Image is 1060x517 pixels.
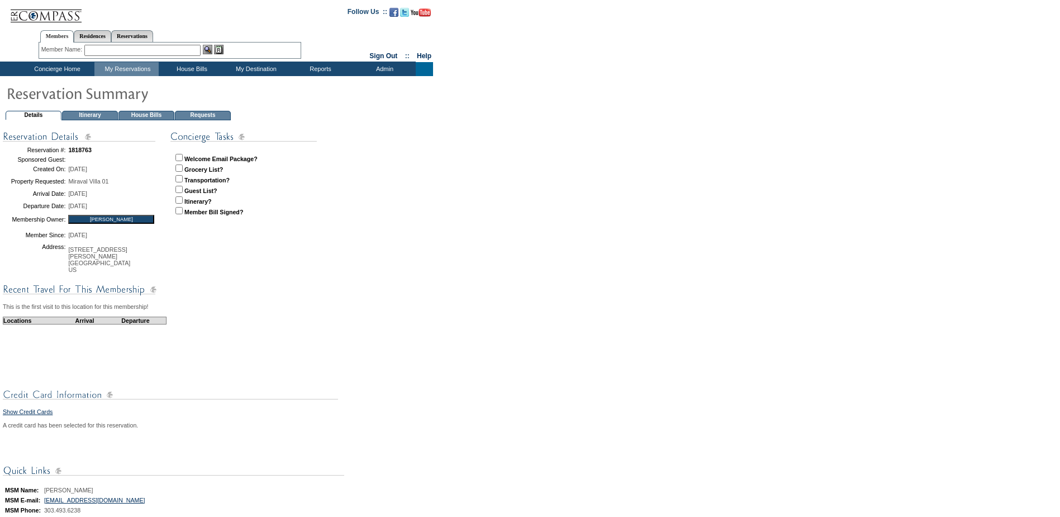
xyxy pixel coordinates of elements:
span: [DATE] [68,190,87,197]
img: Reservations [214,45,224,54]
a: Follow us on Twitter [400,11,409,18]
span: [DATE] [68,232,87,238]
td: House Bills [118,111,174,120]
a: Become our fan on Facebook [389,11,398,18]
a: Subscribe to our YouTube Channel [411,11,431,18]
td: Sponsored Guest: [3,156,65,163]
span: [DATE] [68,203,87,209]
td: Requests [175,111,231,120]
span: 303.493.6238 [44,507,80,514]
strong: Transportation? [184,177,230,184]
td: Details [6,111,61,120]
img: Become our fan on Facebook [389,8,398,17]
td: Departure Date: [3,200,65,212]
strong: Guest List? [184,187,217,194]
img: pgTtlResSummary.gif [6,82,230,104]
td: Admin [351,62,416,76]
span: :: [405,52,410,60]
td: Follow Us :: [348,7,387,20]
td: My Reservations [94,62,159,76]
td: Arrival [64,317,105,324]
a: Reservations [111,30,153,42]
td: Property Requested: [3,175,65,187]
img: Subscribe to our YouTube Channel [411,8,431,17]
div: A credit card has been selected for this reservation. [3,422,343,429]
td: My Destination [223,62,287,76]
img: subTtlConRecTravel.gif [3,283,156,297]
strong: Grocery List? [184,166,223,173]
td: Departure [105,317,167,324]
span: [DATE] [68,166,87,172]
td: Member Since: [3,227,65,243]
a: Help [417,52,431,60]
img: subTtlConTasks.gif [170,130,317,144]
input: [PERSON_NAME] [68,215,154,224]
span: This is the first visit to this location for this membership! [3,303,149,310]
td: Membership Owner: [3,212,65,227]
td: Reports [287,62,351,76]
b: MSM E-mail: [5,497,40,504]
td: Reservation #: [3,144,65,156]
td: Address: [3,243,65,276]
a: Sign Out [369,52,397,60]
a: Residences [74,30,111,42]
td: House Bills [159,62,223,76]
img: Follow us on Twitter [400,8,409,17]
td: Concierge Home [18,62,94,76]
td: Locations [3,317,65,324]
td: Arrival Date: [3,187,65,200]
b: MSM Phone: [5,507,41,514]
img: subTtlCreditCard.gif [3,388,338,402]
b: MSM Name: [5,487,39,493]
span: Miraval Villa 01 [68,178,108,185]
img: View [203,45,212,54]
div: Member Name: [41,45,84,54]
img: subTtlConResDetails.gif [3,130,156,144]
span: [STREET_ADDRESS][PERSON_NAME] [GEOGRAPHIC_DATA] US [68,246,130,273]
a: Show Credit Cards [3,408,53,415]
strong: Welcome Email [184,156,228,162]
a: Members [40,30,74,43]
span: 1818763 [68,147,92,153]
td: Created On: [3,163,65,175]
span: [PERSON_NAME] [44,487,93,493]
img: subTtlConQuickLinks.gif [3,464,344,478]
td: Itinerary [62,111,118,120]
a: [EMAIL_ADDRESS][DOMAIN_NAME] [44,497,145,504]
strong: Member Bill Signed? [184,209,243,215]
strong: Package? [230,156,258,162]
strong: Itinerary? [184,198,212,205]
